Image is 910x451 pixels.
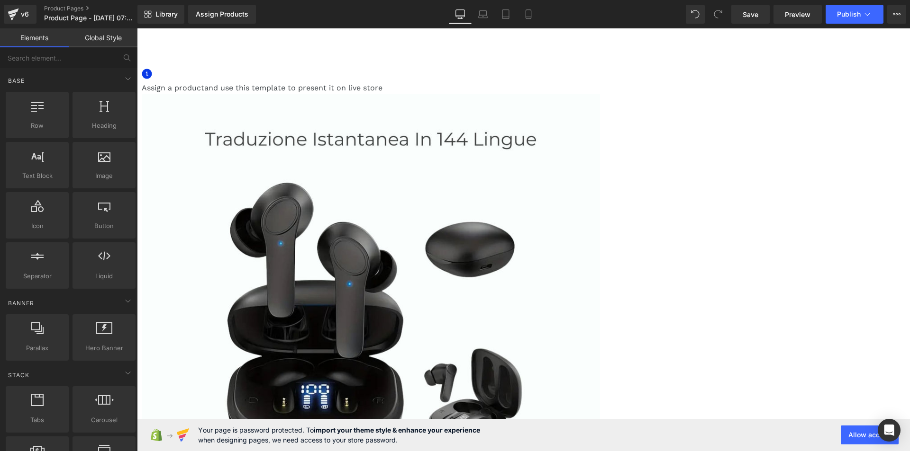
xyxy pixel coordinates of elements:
span: Icon [9,221,66,231]
span: Base [7,76,26,85]
span: Liquid [75,271,133,281]
div: v6 [19,8,31,20]
button: Redo [709,5,728,24]
span: Carousel [75,415,133,425]
span: Parallax [9,343,66,353]
a: Product Pages [44,5,153,12]
button: Undo [686,5,705,24]
button: Publish [826,5,883,24]
span: and use this template to present it on live store [5,55,246,64]
span: Separator [9,271,66,281]
span: Product Page - [DATE] 07:23:08 [44,14,135,22]
span: Row [9,121,66,131]
a: New Library [137,5,184,24]
span: Banner [7,299,35,308]
div: Assign Products [196,10,248,18]
a: v6 [4,5,36,24]
span: Button [75,221,133,231]
span: Image [75,171,133,181]
a: Laptop [472,5,494,24]
a: Global Style [69,28,137,47]
span: Assign a product [5,55,67,64]
button: More [887,5,906,24]
span: Tabs [9,415,66,425]
span: Publish [837,10,861,18]
a: Mobile [517,5,540,24]
span: Stack [7,371,30,380]
span: Your page is password protected. To when designing pages, we need access to your store password. [198,425,480,445]
span: Heading [75,121,133,131]
div: Open Intercom Messenger [878,419,901,442]
a: Preview [773,5,822,24]
span: Text Block [9,171,66,181]
a: Desktop [449,5,472,24]
span: Hero Banner [75,343,133,353]
span: Save [743,9,758,19]
span: Library [155,10,178,18]
strong: import your theme style & enhance your experience [314,426,480,434]
a: Tablet [494,5,517,24]
button: Allow access [841,425,899,444]
span: Preview [785,9,810,19]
